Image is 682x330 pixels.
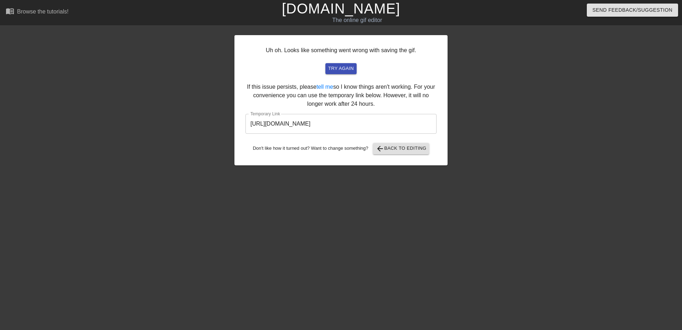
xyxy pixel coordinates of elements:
[231,16,483,24] div: The online gif editor
[245,143,437,154] div: Don't like how it turned out? Want to change something?
[376,144,427,153] span: Back to Editing
[587,4,678,17] button: Send Feedback/Suggestion
[245,114,437,134] input: bare
[6,7,69,18] a: Browse the tutorials!
[376,144,384,153] span: arrow_back
[6,7,14,15] span: menu_book
[17,9,69,15] div: Browse the tutorials!
[316,84,333,90] a: tell me
[373,143,429,154] button: Back to Editing
[328,65,354,73] span: try again
[592,6,672,15] span: Send Feedback/Suggestion
[325,63,357,74] button: try again
[282,1,400,16] a: [DOMAIN_NAME]
[234,35,448,165] div: Uh oh. Looks like something went wrong with saving the gif. If this issue persists, please so I k...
